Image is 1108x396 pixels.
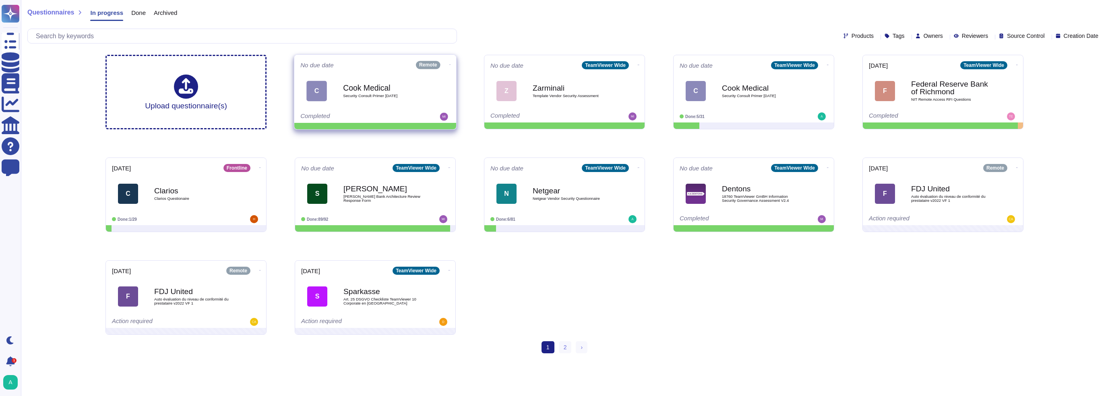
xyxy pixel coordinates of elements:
[893,33,905,39] span: Tags
[301,318,400,326] div: Action required
[118,217,137,222] span: Done: 1/29
[490,165,523,171] span: No due date
[852,33,874,39] span: Products
[154,187,235,195] b: Clarios
[307,184,327,204] div: S
[145,75,227,110] div: Upload questionnaire(s)
[875,81,895,101] div: F
[496,81,517,101] div: Z
[962,33,988,39] span: Reviewers
[582,61,629,69] div: TeamViewer Wide
[924,33,943,39] span: Owners
[27,9,74,16] span: Questionnaires
[393,164,440,172] div: TeamViewer Wide
[559,341,572,353] a: 2
[300,62,334,68] span: No due date
[685,114,705,119] span: Done: 5/31
[1007,33,1044,39] span: Source Control
[250,318,258,326] img: user
[960,61,1007,69] div: TeamViewer Wide
[343,94,424,98] span: Security Consult Primer [DATE]
[223,164,250,172] div: Frontline
[307,217,328,222] span: Done: 89/92
[533,187,613,195] b: Netgear
[533,84,613,92] b: Zarminali
[131,10,146,16] span: Done
[416,61,440,69] div: Remote
[722,195,802,202] span: 18760 TeamViewer GmBH Information Security Governance Assessment V2.4
[112,268,131,274] span: [DATE]
[90,10,123,16] span: In progress
[154,297,235,305] span: Auto évaluation du niveau de conformité du prestataire v2022 VF 1
[680,62,713,68] span: No due date
[490,62,523,68] span: No due date
[686,81,706,101] div: C
[343,84,424,91] b: Cook Medical
[869,112,967,120] div: Completed
[911,185,992,193] b: FDJ United
[628,112,637,120] img: user
[582,164,629,172] div: TeamViewer Wide
[343,288,424,295] b: Sparkasse
[533,197,613,201] span: Netgear Vendor Security Questionnaire
[301,268,320,274] span: [DATE]
[722,84,802,92] b: Cook Medical
[686,184,706,204] img: Logo
[439,215,447,223] img: user
[112,165,131,171] span: [DATE]
[32,29,457,43] input: Search by keywords
[343,195,424,202] span: [PERSON_NAME] Bank Architecture Review Response Form
[393,267,440,275] div: TeamViewer Wide
[818,112,826,120] img: user
[154,197,235,201] span: Clarios Questionaire
[343,297,424,305] span: Art. 25 DSGVO Checkliste TeamViewer 10 Corporate en [GEOGRAPHIC_DATA]
[300,113,400,121] div: Completed
[496,184,517,204] div: N
[869,62,888,68] span: [DATE]
[680,215,778,223] div: Completed
[12,358,17,363] div: 1
[301,165,334,171] span: No due date
[911,97,992,102] span: NIT Remote Access RFI Questions
[118,286,138,307] div: F
[226,267,250,275] div: Remote
[533,94,613,98] span: Template Vendor Security Assessment
[118,184,138,204] div: C
[1064,33,1098,39] span: Creation Date
[983,164,1007,172] div: Remote
[112,318,211,326] div: Action required
[3,375,18,390] img: user
[496,217,515,222] span: Done: 6/81
[628,215,637,223] img: user
[869,165,888,171] span: [DATE]
[818,215,826,223] img: user
[869,215,967,223] div: Action required
[306,81,327,101] div: C
[154,288,235,295] b: FDJ United
[542,341,554,353] span: 1
[439,318,447,326] img: user
[875,184,895,204] div: F
[307,286,327,307] div: S
[1007,112,1015,120] img: user
[581,344,583,350] span: ›
[722,185,802,193] b: Dentons
[680,165,713,171] span: No due date
[1007,215,1015,223] img: user
[771,61,818,69] div: TeamViewer Wide
[440,113,448,121] img: user
[490,112,589,120] div: Completed
[343,185,424,193] b: [PERSON_NAME]
[911,195,992,202] span: Auto évaluation du niveau de conformité du prestataire v2022 VF 1
[911,80,992,95] b: Federal Reserve Bank of Richmond
[722,94,802,98] span: Security Consult Primer [DATE]
[771,164,818,172] div: TeamViewer Wide
[154,10,177,16] span: Archived
[250,215,258,223] img: user
[2,373,23,391] button: user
